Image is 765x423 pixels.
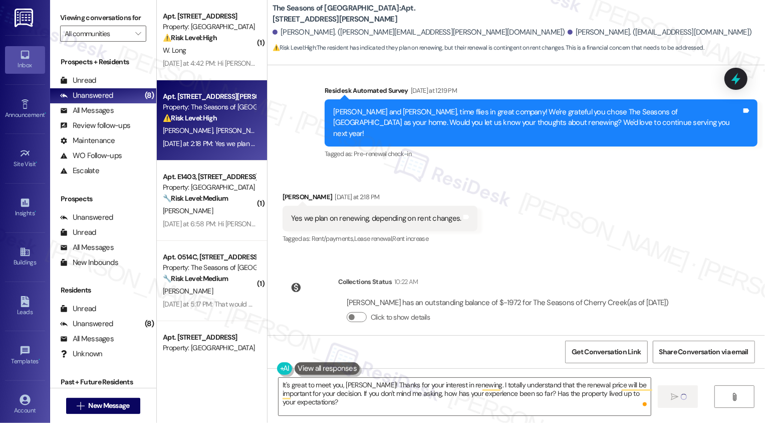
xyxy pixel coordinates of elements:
div: [PERSON_NAME]. ([PERSON_NAME][EMAIL_ADDRESS][PERSON_NAME][DOMAIN_NAME]) [273,27,565,38]
span: • [45,110,46,117]
div: Apt. [STREET_ADDRESS][PERSON_NAME] [163,91,256,102]
div: All Messages [60,242,114,253]
div: All Messages [60,334,114,344]
strong: ⚠️ Risk Level: High [273,44,316,52]
button: Share Conversation via email [653,341,755,363]
div: Apt. E1403, [STREET_ADDRESS] [163,172,256,182]
div: Property: The Seasons of [GEOGRAPHIC_DATA] [163,262,256,273]
div: [DATE] at 6:58 PM: Hi [PERSON_NAME] would like to see some options for renewing my lease [163,219,431,228]
div: Residents [50,285,156,296]
div: (8) [142,316,156,332]
div: [PERSON_NAME] and [PERSON_NAME], time flies in great company! We're grateful you chose The Season... [333,107,741,139]
span: New Message [88,400,129,411]
div: Maintenance [60,135,115,146]
div: WO Follow-ups [60,151,122,161]
strong: ⚠️ Risk Level: High [163,33,217,42]
strong: 🔧 Risk Level: Medium [163,194,228,203]
div: Unknown [60,349,103,359]
div: Property: The Seasons of [GEOGRAPHIC_DATA] [163,102,256,112]
div: Apt. [STREET_ADDRESS] [163,332,256,343]
i:  [77,402,84,410]
a: Account [5,391,45,418]
div: Review follow-ups [60,120,130,131]
span: [PERSON_NAME] [215,126,266,135]
div: Apt. [STREET_ADDRESS] [163,11,256,22]
div: Property: [GEOGRAPHIC_DATA] [163,182,256,193]
div: Apt. 0514C, [STREET_ADDRESS][PERSON_NAME] [163,252,256,262]
div: [PERSON_NAME] has an outstanding balance of $-1972 for The Seasons of Cherry Creek (as of [DATE]) [347,298,669,308]
span: [PERSON_NAME] [163,206,213,215]
span: W. Long [163,46,186,55]
button: New Message [66,398,140,414]
span: [PERSON_NAME] [163,126,216,135]
div: Prospects + Residents [50,57,156,67]
a: Insights • [5,194,45,221]
i:  [135,30,141,38]
a: Site Visit • [5,145,45,172]
i:  [671,393,678,401]
span: : The resident has indicated they plan on renewing, but their renewal is contingent on rent chang... [273,43,704,53]
a: Buildings [5,243,45,270]
div: [DATE] at 2:18 PM [332,192,379,202]
i:  [730,393,738,401]
a: Templates • [5,342,45,369]
strong: ⚠️ Risk Level: High [163,113,217,122]
div: [DATE] at 2:18 PM: Yes we plan on renewing, depending on rent changes. [163,139,372,148]
input: All communities [65,26,130,42]
img: ResiDesk Logo [15,9,35,27]
div: [DATE] at 12:19 PM [408,85,457,96]
div: Tagged as: [283,231,477,246]
span: • [36,159,38,166]
div: Past + Future Residents [50,377,156,387]
span: Rent increase [393,234,429,243]
div: (8) [142,88,156,103]
span: [PERSON_NAME] [163,287,213,296]
div: Unread [60,227,96,238]
div: [PERSON_NAME]. ([EMAIL_ADDRESS][DOMAIN_NAME]) [568,27,752,38]
div: New Inbounds [60,257,118,268]
div: Unread [60,304,96,314]
div: Unanswered [60,90,113,101]
button: Get Conversation Link [565,341,647,363]
a: Leads [5,293,45,320]
div: Unanswered [60,212,113,223]
div: Escalate [60,166,99,176]
div: 10:22 AM [392,276,418,287]
div: Residesk Automated Survey [325,85,757,99]
div: All Messages [60,105,114,116]
b: The Seasons of [GEOGRAPHIC_DATA]: Apt. [STREET_ADDRESS][PERSON_NAME] [273,3,473,25]
div: Unanswered [60,319,113,329]
label: Click to show details [371,312,430,323]
div: Yes we plan on renewing, depending on rent changes. [291,213,461,224]
div: Property: [GEOGRAPHIC_DATA] [163,343,256,353]
span: Pre-renewal check-in [354,150,411,158]
strong: 🔧 Risk Level: Medium [163,274,228,283]
span: Get Conversation Link [572,347,641,357]
span: Rent/payments , [312,234,354,243]
div: Property: [GEOGRAPHIC_DATA] [163,22,256,32]
div: [PERSON_NAME] [283,192,477,206]
div: Prospects [50,194,156,204]
span: • [39,356,40,363]
span: • [35,208,36,215]
span: Lease renewal , [354,234,393,243]
span: Share Conversation via email [659,347,748,357]
label: Viewing conversations for [60,10,146,26]
div: Collections Status [338,276,392,287]
textarea: To enrich screen reader interactions, please activate Accessibility in Grammarly extension settings [279,378,651,415]
div: Tagged as: [325,147,757,161]
div: Unread [60,75,96,86]
a: Inbox [5,46,45,73]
